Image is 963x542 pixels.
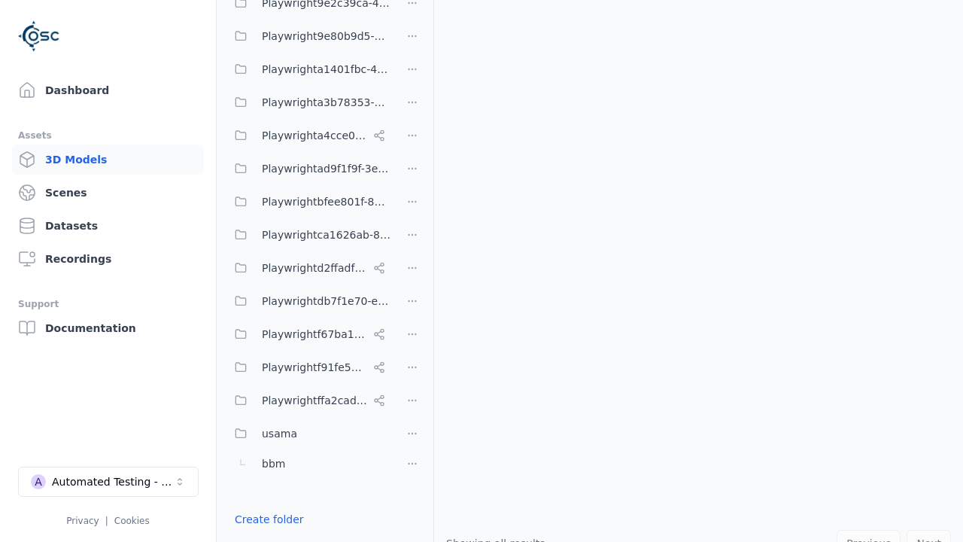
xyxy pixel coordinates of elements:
button: Playwrightbfee801f-8be1-42a6-b774-94c49e43b650 [226,187,391,217]
button: Playwrightd2ffadf0-c973-454c-8fcf-dadaeffcb802 [226,253,391,283]
span: Playwright9e80b9d5-ab0b-4e8f-a3de-da46b25b8298 [262,27,391,45]
img: Logo [18,15,60,57]
button: bbm [226,449,391,479]
button: Playwright9e80b9d5-ab0b-4e8f-a3de-da46b25b8298 [226,21,391,51]
button: Playwrighta1401fbc-43d7-48dd-a309-be935d99d708 [226,54,391,84]
a: Privacy [66,516,99,526]
span: Playwrighta4cce06a-a8e6-4c0d-bfc1-93e8d78d750a [262,126,367,145]
button: Playwrighta4cce06a-a8e6-4c0d-bfc1-93e8d78d750a [226,120,391,151]
div: Support [18,295,198,313]
a: Cookies [114,516,150,526]
span: Playwrightffa2cad8-0214-4c2f-a758-8e9593c5a37e [262,391,367,410]
span: Playwrighta1401fbc-43d7-48dd-a309-be935d99d708 [262,60,391,78]
a: Scenes [12,178,204,208]
span: Playwrightad9f1f9f-3e6a-4231-8f19-c506bf64a382 [262,160,391,178]
div: Assets [18,126,198,145]
a: Dashboard [12,75,204,105]
button: Create folder [226,506,313,533]
span: bbm [262,455,285,473]
button: Playwrightffa2cad8-0214-4c2f-a758-8e9593c5a37e [226,385,391,416]
button: Playwrighta3b78353-5999-46c5-9eab-70007203469a [226,87,391,117]
span: usama [262,425,297,443]
a: Datasets [12,211,204,241]
button: Playwrightad9f1f9f-3e6a-4231-8f19-c506bf64a382 [226,154,391,184]
span: Playwrightbfee801f-8be1-42a6-b774-94c49e43b650 [262,193,391,211]
button: usama [226,419,391,449]
span: Playwrightf91fe523-dd75-44f3-a953-451f6070cb42 [262,358,367,376]
div: A [31,474,46,489]
span: | [105,516,108,526]
button: Playwrightf67ba199-386a-42d1-aebc-3b37e79c7296 [226,319,391,349]
a: Documentation [12,313,204,343]
span: Playwrightca1626ab-8cec-4ddc-b85a-2f9392fe08d1 [262,226,391,244]
button: Select a workspace [18,467,199,497]
button: Playwrightf91fe523-dd75-44f3-a953-451f6070cb42 [226,352,391,382]
span: Playwrightdb7f1e70-e54d-4da7-b38d-464ac70cc2ba [262,292,391,310]
button: Playwrightca1626ab-8cec-4ddc-b85a-2f9392fe08d1 [226,220,391,250]
a: Recordings [12,244,204,274]
a: Create folder [235,512,304,527]
a: 3D Models [12,145,204,175]
span: Playwrighta3b78353-5999-46c5-9eab-70007203469a [262,93,391,111]
span: Playwrightd2ffadf0-c973-454c-8fcf-dadaeffcb802 [262,259,367,277]
div: Automated Testing - Playwright [52,474,174,489]
span: Playwrightf67ba199-386a-42d1-aebc-3b37e79c7296 [262,325,367,343]
button: Playwrightdb7f1e70-e54d-4da7-b38d-464ac70cc2ba [226,286,391,316]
